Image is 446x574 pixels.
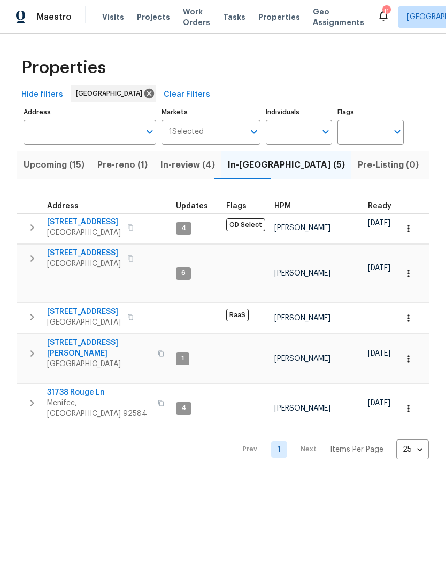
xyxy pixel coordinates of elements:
[274,314,330,322] span: [PERSON_NAME]
[47,258,121,269] span: [GEOGRAPHIC_DATA]
[274,355,330,363] span: [PERSON_NAME]
[382,6,390,17] div: 11
[177,269,190,278] span: 6
[47,306,121,317] span: [STREET_ADDRESS]
[368,219,390,227] span: [DATE]
[164,88,210,101] span: Clear Filters
[21,88,63,101] span: Hide filters
[368,202,391,210] span: Ready
[24,109,156,115] label: Address
[162,109,261,115] label: Markets
[233,439,429,459] nav: Pagination Navigation
[47,217,121,227] span: [STREET_ADDRESS]
[274,224,330,232] span: [PERSON_NAME]
[159,85,214,105] button: Clear Filters
[24,158,84,172] span: Upcoming (15)
[313,6,364,28] span: Geo Assignments
[368,350,390,357] span: [DATE]
[274,405,330,412] span: [PERSON_NAME]
[390,124,405,139] button: Open
[226,309,249,321] span: RaaS
[47,227,121,238] span: [GEOGRAPHIC_DATA]
[368,202,401,210] div: Earliest renovation start date (first business day after COE or Checkout)
[177,354,188,363] span: 1
[71,85,156,102] div: [GEOGRAPHIC_DATA]
[137,12,170,22] span: Projects
[47,337,151,359] span: [STREET_ADDRESS][PERSON_NAME]
[183,6,210,28] span: Work Orders
[247,124,262,139] button: Open
[177,404,190,413] span: 4
[169,128,204,137] span: 1 Selected
[228,158,345,172] span: In-[GEOGRAPHIC_DATA] (5)
[358,158,419,172] span: Pre-Listing (0)
[337,109,404,115] label: Flags
[76,88,147,99] span: [GEOGRAPHIC_DATA]
[176,202,208,210] span: Updates
[47,359,151,369] span: [GEOGRAPHIC_DATA]
[47,317,121,328] span: [GEOGRAPHIC_DATA]
[142,124,157,139] button: Open
[368,264,390,272] span: [DATE]
[47,398,151,419] span: Menifee, [GEOGRAPHIC_DATA] 92584
[226,202,247,210] span: Flags
[102,12,124,22] span: Visits
[318,124,333,139] button: Open
[368,399,390,407] span: [DATE]
[160,158,215,172] span: In-review (4)
[266,109,332,115] label: Individuals
[396,436,429,463] div: 25
[97,158,148,172] span: Pre-reno (1)
[177,224,190,233] span: 4
[36,12,72,22] span: Maestro
[330,444,383,455] p: Items Per Page
[17,85,67,105] button: Hide filters
[271,441,287,458] a: Goto page 1
[47,202,79,210] span: Address
[274,270,330,277] span: [PERSON_NAME]
[258,12,300,22] span: Properties
[47,387,151,398] span: 31738 Rouge Ln
[21,62,106,73] span: Properties
[223,13,245,21] span: Tasks
[274,202,291,210] span: HPM
[47,248,121,258] span: [STREET_ADDRESS]
[226,218,265,231] span: OD Select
